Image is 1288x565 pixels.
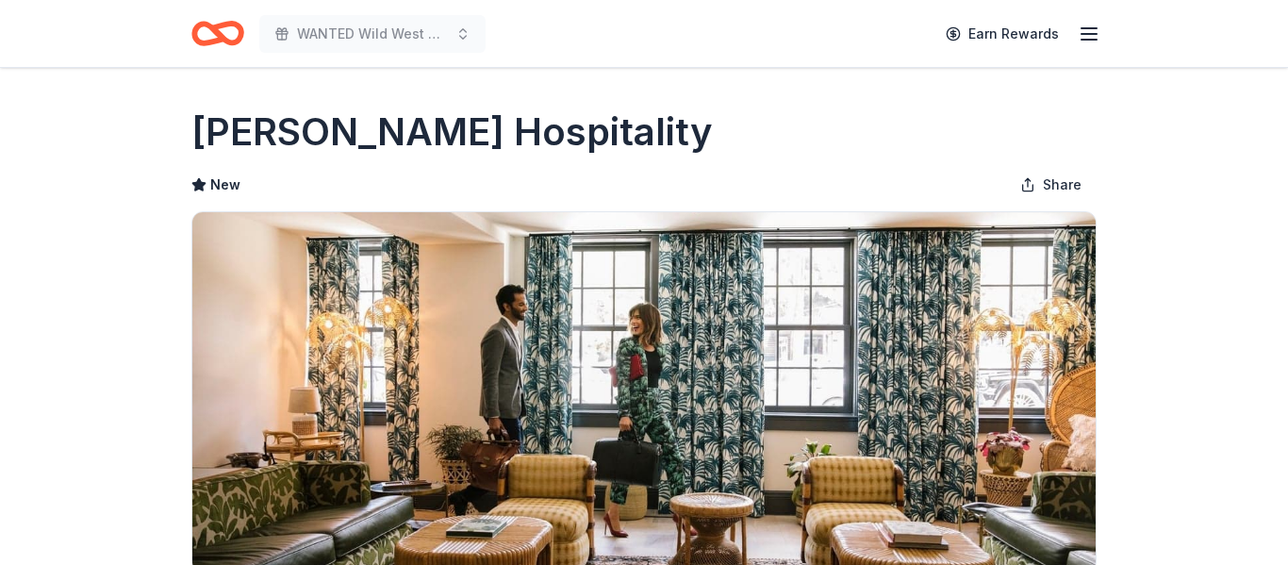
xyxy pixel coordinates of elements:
[1005,166,1097,204] button: Share
[210,174,240,196] span: New
[297,23,448,45] span: WANTED Wild West Gala to Support Dog Therapy at [GEOGRAPHIC_DATA] [GEOGRAPHIC_DATA]
[191,106,713,158] h1: [PERSON_NAME] Hospitality
[191,11,244,56] a: Home
[934,17,1070,51] a: Earn Rewards
[1043,174,1082,196] span: Share
[259,15,486,53] button: WANTED Wild West Gala to Support Dog Therapy at [GEOGRAPHIC_DATA] [GEOGRAPHIC_DATA]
